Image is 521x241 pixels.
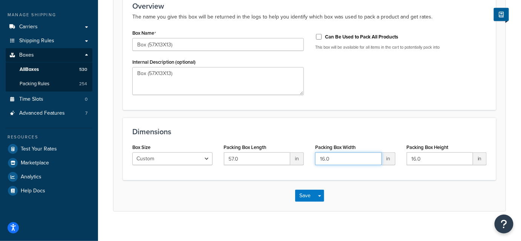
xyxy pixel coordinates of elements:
li: Boxes [6,48,92,91]
li: Packing Rules [6,77,92,91]
a: Analytics [6,170,92,184]
span: Analytics [21,174,41,180]
label: Packing Box Length [224,144,267,150]
span: Time Slots [19,96,43,103]
a: AllBoxes530 [6,63,92,77]
span: 7 [85,110,87,117]
span: Help Docs [21,188,45,194]
a: Boxes [6,48,92,62]
p: This box will be available for all items in the cart to potentially pack into [315,45,487,50]
label: Can Be Used to Pack All Products [325,34,398,40]
a: Advanced Features7 [6,106,92,120]
textarea: Box (57X13X13) [132,67,304,95]
span: 0 [85,96,87,103]
li: Time Slots [6,92,92,106]
a: Shipping Rules [6,34,92,48]
div: Resources [6,134,92,140]
p: The name you give this box will be returned in the logs to help you identify which box was used t... [132,12,487,21]
span: Marketplace [21,160,49,166]
span: Shipping Rules [19,38,54,44]
button: Save [295,190,316,202]
a: Test Your Rates [6,142,92,156]
span: in [290,152,304,165]
a: Help Docs [6,184,92,198]
span: Packing Rules [20,81,49,87]
label: Box Name [132,30,156,36]
span: Carriers [19,24,38,30]
span: in [382,152,395,165]
a: Carriers [6,20,92,34]
h3: Overview [132,2,487,10]
label: Box Size [132,144,150,150]
span: Boxes [19,52,34,58]
span: 530 [79,66,87,73]
a: Packing Rules254 [6,77,92,91]
a: Time Slots0 [6,92,92,106]
div: Manage Shipping [6,12,92,18]
button: Open Resource Center [495,215,513,233]
h3: Dimensions [132,127,487,136]
span: Advanced Features [19,110,65,117]
span: All Boxes [20,66,39,73]
span: Test Your Rates [21,146,57,152]
button: Show Help Docs [494,8,509,21]
label: Packing Box Height [407,144,449,150]
label: Internal Description (optional) [132,59,196,65]
label: Packing Box Width [315,144,356,150]
span: 254 [79,81,87,87]
a: Marketplace [6,156,92,170]
span: in [473,152,487,165]
li: Advanced Features [6,106,92,120]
